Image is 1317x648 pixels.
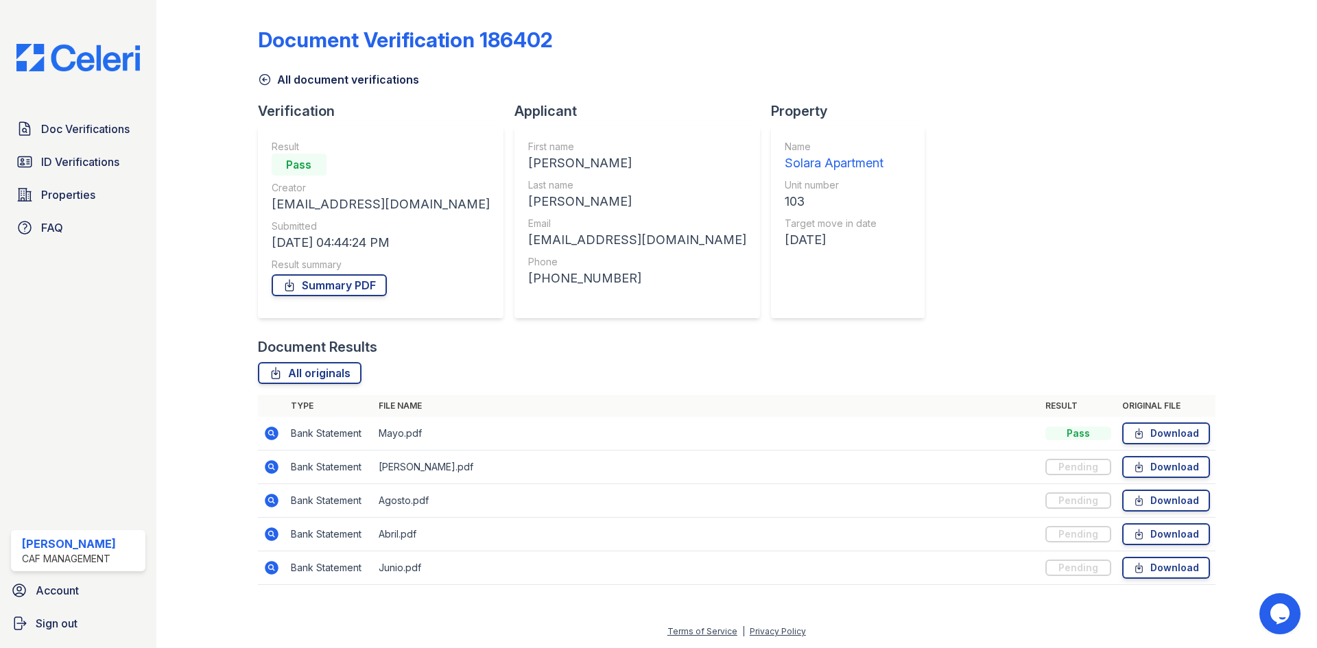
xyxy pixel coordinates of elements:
[373,484,1040,518] td: Agosto.pdf
[785,230,883,250] div: [DATE]
[285,451,373,484] td: Bank Statement
[1045,427,1111,440] div: Pass
[41,121,130,137] span: Doc Verifications
[272,258,490,272] div: Result summary
[514,101,771,121] div: Applicant
[785,178,883,192] div: Unit number
[41,219,63,236] span: FAQ
[528,217,746,230] div: Email
[285,518,373,551] td: Bank Statement
[272,274,387,296] a: Summary PDF
[771,101,936,121] div: Property
[272,181,490,195] div: Creator
[36,615,78,632] span: Sign out
[258,27,553,52] div: Document Verification 186402
[1045,492,1111,509] div: Pending
[1045,526,1111,542] div: Pending
[667,626,737,636] a: Terms of Service
[11,115,145,143] a: Doc Verifications
[785,217,883,230] div: Target move in date
[285,417,373,451] td: Bank Statement
[528,154,746,173] div: [PERSON_NAME]
[1122,523,1210,545] a: Download
[272,195,490,214] div: [EMAIL_ADDRESS][DOMAIN_NAME]
[272,140,490,154] div: Result
[373,417,1040,451] td: Mayo.pdf
[373,551,1040,585] td: Junio.pdf
[22,536,116,552] div: [PERSON_NAME]
[785,140,883,173] a: Name Solara Apartment
[22,552,116,566] div: CAF Management
[272,219,490,233] div: Submitted
[373,451,1040,484] td: [PERSON_NAME].pdf
[41,187,95,203] span: Properties
[1045,560,1111,576] div: Pending
[1122,422,1210,444] a: Download
[373,518,1040,551] td: Abril.pdf
[11,214,145,241] a: FAQ
[528,140,746,154] div: First name
[528,255,746,269] div: Phone
[528,192,746,211] div: [PERSON_NAME]
[785,154,883,173] div: Solara Apartment
[11,181,145,208] a: Properties
[11,148,145,176] a: ID Verifications
[528,269,746,288] div: [PHONE_NUMBER]
[373,395,1040,417] th: File name
[528,178,746,192] div: Last name
[1122,456,1210,478] a: Download
[41,154,119,170] span: ID Verifications
[1259,593,1303,634] iframe: chat widget
[258,101,514,121] div: Verification
[285,395,373,417] th: Type
[272,154,327,176] div: Pass
[1122,490,1210,512] a: Download
[272,233,490,252] div: [DATE] 04:44:24 PM
[528,230,746,250] div: [EMAIL_ADDRESS][DOMAIN_NAME]
[285,484,373,518] td: Bank Statement
[285,551,373,585] td: Bank Statement
[5,44,151,71] img: CE_Logo_Blue-a8612792a0a2168367f1c8372b55b34899dd931a85d93a1a3d3e32e68fde9ad4.png
[258,71,419,88] a: All document verifications
[1117,395,1215,417] th: Original file
[1122,557,1210,579] a: Download
[258,337,377,357] div: Document Results
[785,192,883,211] div: 103
[750,626,806,636] a: Privacy Policy
[1045,459,1111,475] div: Pending
[258,362,361,384] a: All originals
[5,577,151,604] a: Account
[785,140,883,154] div: Name
[1040,395,1117,417] th: Result
[5,610,151,637] a: Sign out
[742,626,745,636] div: |
[36,582,79,599] span: Account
